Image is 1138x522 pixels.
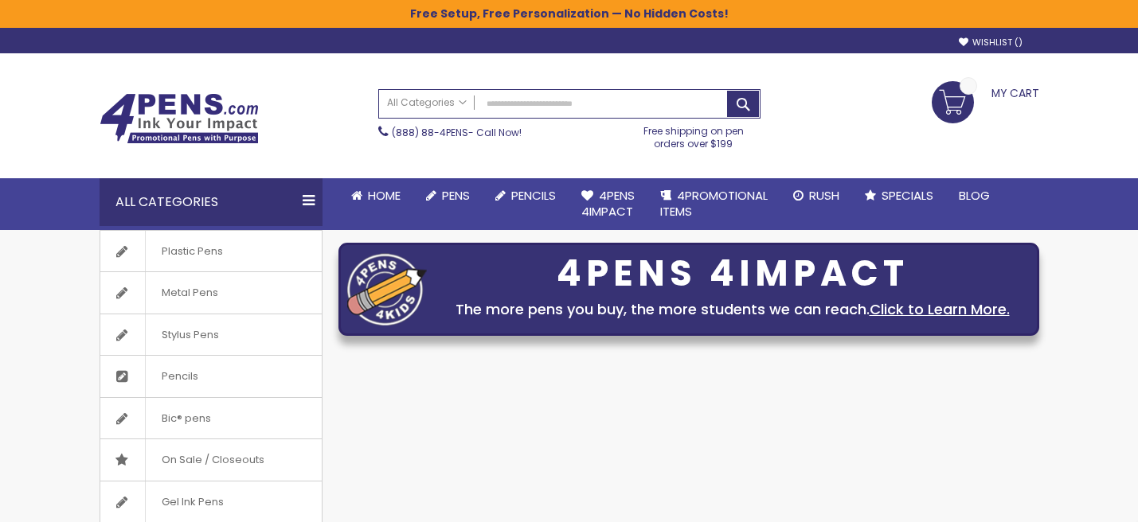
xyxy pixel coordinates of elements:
[145,314,235,356] span: Stylus Pens
[145,356,214,397] span: Pencils
[660,187,768,220] span: 4PROMOTIONAL ITEMS
[809,187,839,204] span: Rush
[145,398,227,439] span: Bic® pens
[368,187,401,204] span: Home
[882,187,933,204] span: Specials
[347,253,427,325] img: four_pen_logo.png
[100,314,322,356] a: Stylus Pens
[392,126,522,139] span: - Call Now!
[338,178,413,213] a: Home
[387,96,467,109] span: All Categories
[569,178,647,230] a: 4Pens4impact
[100,178,323,226] div: All Categories
[647,178,780,230] a: 4PROMOTIONALITEMS
[413,178,483,213] a: Pens
[627,119,761,150] div: Free shipping on pen orders over $199
[379,90,475,116] a: All Categories
[100,272,322,314] a: Metal Pens
[959,37,1023,49] a: Wishlist
[100,356,322,397] a: Pencils
[852,178,946,213] a: Specials
[145,439,280,481] span: On Sale / Closeouts
[946,178,1003,213] a: Blog
[100,398,322,439] a: Bic® pens
[442,187,470,204] span: Pens
[392,126,468,139] a: (888) 88-4PENS
[100,93,259,144] img: 4Pens Custom Pens and Promotional Products
[959,187,990,204] span: Blog
[511,187,556,204] span: Pencils
[780,178,852,213] a: Rush
[100,439,322,481] a: On Sale / Closeouts
[435,257,1030,290] div: 4PENS 4IMPACT
[145,231,239,272] span: Plastic Pens
[483,178,569,213] a: Pencils
[100,231,322,272] a: Plastic Pens
[145,272,234,314] span: Metal Pens
[870,299,1010,319] a: Click to Learn More.
[581,187,635,220] span: 4Pens 4impact
[435,298,1030,321] div: The more pens you buy, the more students we can reach.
